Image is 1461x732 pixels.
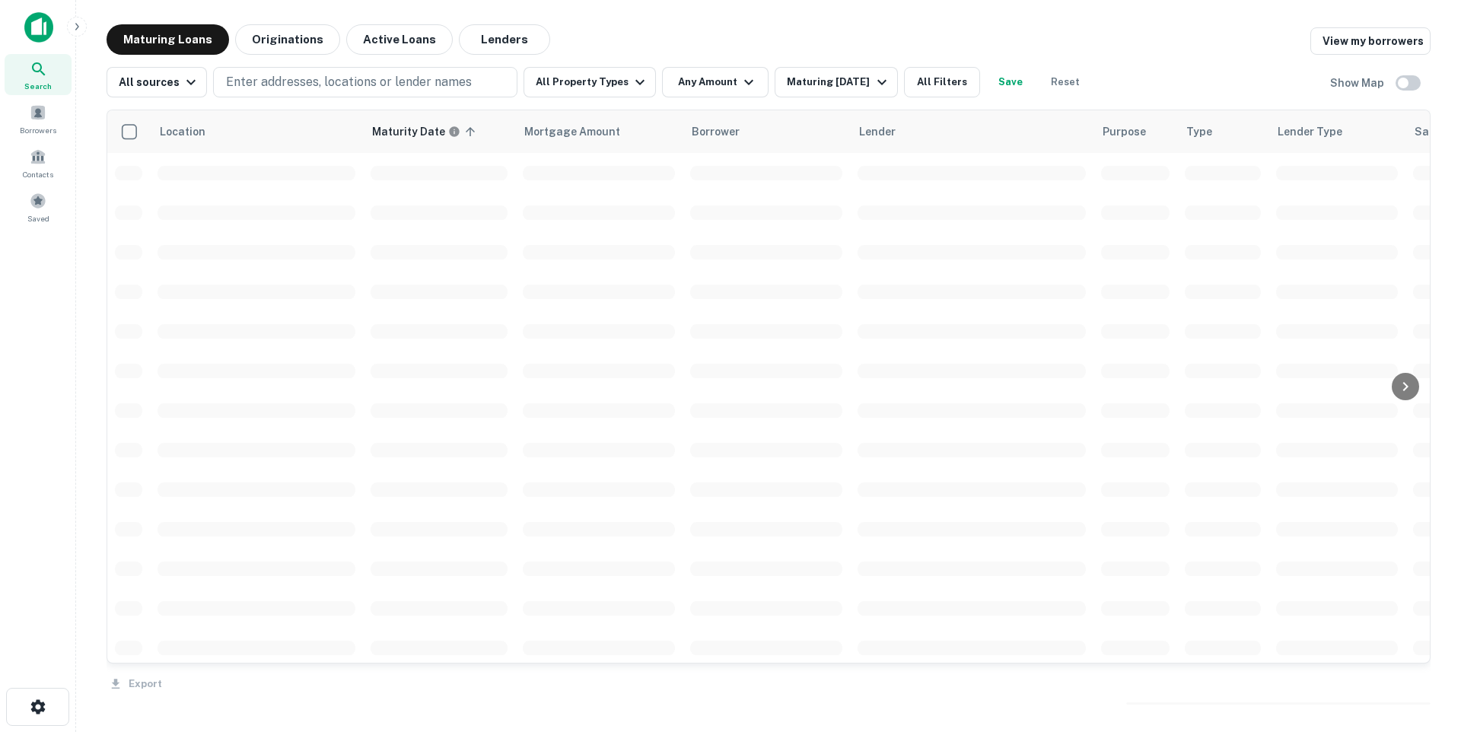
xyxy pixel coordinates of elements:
[1093,110,1177,153] th: Purpose
[23,168,53,180] span: Contacts
[159,123,225,141] span: Location
[24,80,52,92] span: Search
[459,24,550,55] button: Lenders
[107,67,207,97] button: All sources
[1041,67,1090,97] button: Reset
[5,98,72,139] a: Borrowers
[372,123,445,140] h6: Maturity Date
[107,24,229,55] button: Maturing Loans
[27,212,49,224] span: Saved
[787,73,890,91] div: Maturing [DATE]
[372,123,460,140] div: Maturity dates displayed may be estimated. Please contact the lender for the most accurate maturi...
[20,124,56,136] span: Borrowers
[692,123,740,141] span: Borrower
[850,110,1093,153] th: Lender
[346,24,453,55] button: Active Loans
[662,67,769,97] button: Any Amount
[5,142,72,183] a: Contacts
[524,67,656,97] button: All Property Types
[1278,123,1342,141] span: Lender Type
[5,54,72,95] a: Search
[1385,610,1461,683] iframe: Chat Widget
[1310,27,1431,55] a: View my borrowers
[5,186,72,228] a: Saved
[1186,123,1212,141] span: Type
[213,67,517,97] button: Enter addresses, locations or lender names
[363,110,515,153] th: Maturity dates displayed may be estimated. Please contact the lender for the most accurate maturi...
[150,110,363,153] th: Location
[1330,75,1386,91] h6: Show Map
[372,123,480,140] span: Maturity dates displayed may be estimated. Please contact the lender for the most accurate maturi...
[1177,110,1268,153] th: Type
[119,73,200,91] div: All sources
[683,110,850,153] th: Borrower
[859,123,896,141] span: Lender
[524,123,640,141] span: Mortgage Amount
[1103,123,1166,141] span: Purpose
[1268,110,1405,153] th: Lender Type
[904,67,980,97] button: All Filters
[986,67,1035,97] button: Save your search to get updates of matches that match your search criteria.
[24,12,53,43] img: capitalize-icon.png
[235,24,340,55] button: Originations
[226,73,472,91] p: Enter addresses, locations or lender names
[775,67,897,97] button: Maturing [DATE]
[515,110,683,153] th: Mortgage Amount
